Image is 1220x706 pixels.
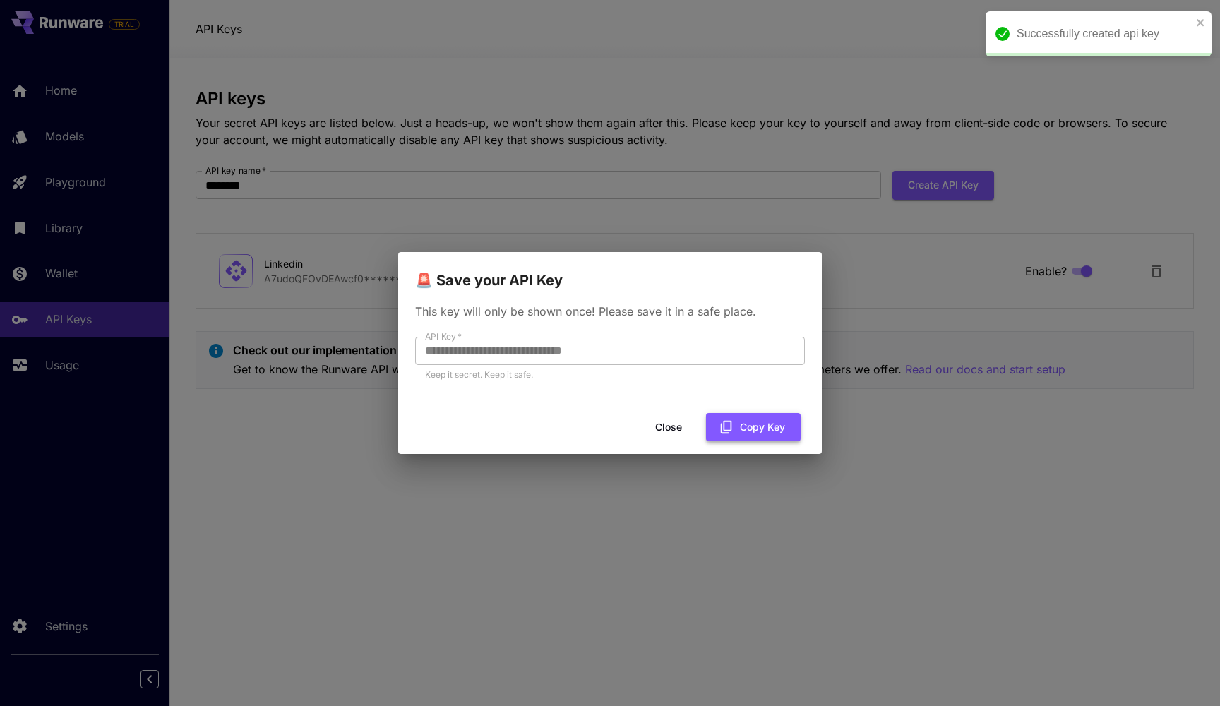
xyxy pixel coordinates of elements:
button: Copy Key [706,413,801,442]
h2: 🚨 Save your API Key [398,252,822,292]
button: Close [637,413,700,442]
div: Successfully created api key [1017,25,1192,42]
p: Keep it secret. Keep it safe. [425,368,795,382]
label: API Key [425,330,462,342]
button: close [1196,17,1206,28]
p: This key will only be shown once! Please save it in a safe place. [415,303,805,320]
